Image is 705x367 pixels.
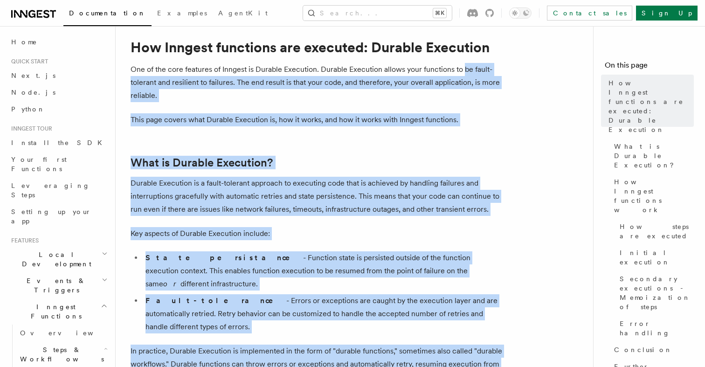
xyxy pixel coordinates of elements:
[636,6,698,21] a: Sign Up
[7,134,110,151] a: Install the SDK
[616,315,694,341] a: Error handling
[16,325,110,341] a: Overview
[7,34,110,50] a: Home
[547,6,632,21] a: Contact sales
[608,78,694,134] span: How Inngest functions are executed: Durable Execution
[143,251,504,291] li: - Function state is persisted outside of the function execution context. This enables function ex...
[7,67,110,84] a: Next.js
[7,237,39,244] span: Features
[131,39,504,55] h1: How Inngest functions are executed: Durable Execution
[143,294,504,333] li: - Errors or exceptions are caught by the execution layer and are automatically retried. Retry beh...
[213,3,273,25] a: AgentKit
[11,72,55,79] span: Next.js
[614,142,694,170] span: What is Durable Execution?
[218,9,268,17] span: AgentKit
[616,244,694,270] a: Initial execution
[7,298,110,325] button: Inngest Functions
[7,272,110,298] button: Events & Triggers
[509,7,532,19] button: Toggle dark mode
[620,248,694,267] span: Initial execution
[7,302,101,321] span: Inngest Functions
[11,37,37,47] span: Home
[145,296,286,305] strong: Fault-tolerance
[7,84,110,101] a: Node.js
[605,75,694,138] a: How Inngest functions are executed: Durable Execution
[7,151,110,177] a: Your first Functions
[63,3,152,26] a: Documentation
[614,177,694,215] span: How Inngest functions work
[7,276,102,295] span: Events & Triggers
[303,6,452,21] button: Search...⌘K
[614,345,672,354] span: Conclusion
[131,156,273,169] a: What is Durable Execution?
[620,222,694,241] span: How steps are executed
[610,138,694,173] a: What is Durable Execution?
[610,173,694,218] a: How Inngest functions work
[157,9,207,17] span: Examples
[11,156,67,173] span: Your first Functions
[131,227,504,240] p: Key aspects of Durable Execution include:
[7,246,110,272] button: Local Development
[620,319,694,338] span: Error handling
[11,208,91,225] span: Setting up your app
[145,253,303,262] strong: State persistance
[616,218,694,244] a: How steps are executed
[7,177,110,203] a: Leveraging Steps
[131,113,504,126] p: This page covers what Durable Execution is, how it works, and how it works with Inngest functions.
[131,63,504,102] p: One of the core features of Inngest is Durable Execution. Durable Execution allows your functions...
[433,8,446,18] kbd: ⌘K
[610,341,694,358] a: Conclusion
[69,9,146,17] span: Documentation
[11,105,45,113] span: Python
[7,203,110,229] a: Setting up your app
[11,89,55,96] span: Node.js
[20,329,116,337] span: Overview
[605,60,694,75] h4: On this page
[7,250,102,269] span: Local Development
[7,101,110,118] a: Python
[7,125,52,132] span: Inngest tour
[131,177,504,216] p: Durable Execution is a fault-tolerant approach to executing code that is achieved by handling fai...
[7,58,48,65] span: Quick start
[616,270,694,315] a: Secondary executions - Memoization of steps
[11,182,90,199] span: Leveraging Steps
[620,274,694,312] span: Secondary executions - Memoization of steps
[163,279,180,288] em: or
[16,345,104,364] span: Steps & Workflows
[152,3,213,25] a: Examples
[11,139,108,146] span: Install the SDK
